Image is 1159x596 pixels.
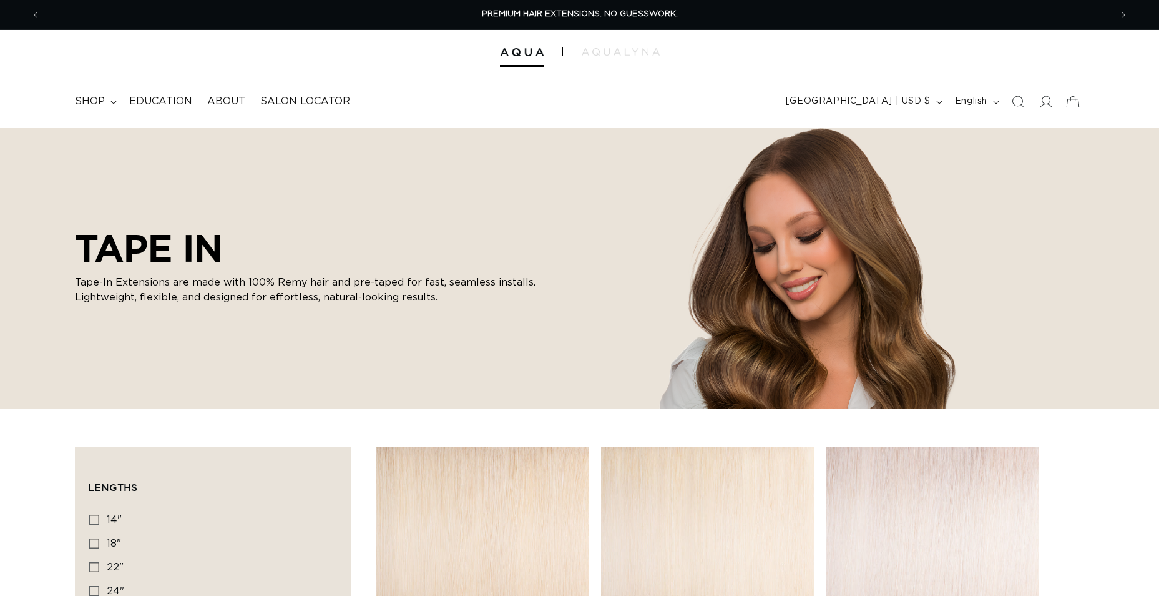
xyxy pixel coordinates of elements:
span: 24" [107,586,124,596]
button: English [947,90,1004,114]
span: Salon Locator [260,95,350,108]
a: Education [122,87,200,116]
span: [GEOGRAPHIC_DATA] | USD $ [786,95,931,108]
span: English [955,95,987,108]
span: Education [129,95,192,108]
button: Previous announcement [22,3,49,27]
summary: Search [1004,88,1032,116]
span: 18" [107,539,121,549]
summary: Lengths (0 selected) [88,460,338,505]
a: About [200,87,253,116]
h2: TAPE IN [75,226,549,270]
span: 14" [107,515,122,525]
button: Next announcement [1110,3,1137,27]
span: shop [75,95,105,108]
span: Lengths [88,482,137,493]
button: [GEOGRAPHIC_DATA] | USD $ [778,90,947,114]
span: 22" [107,562,124,572]
span: PREMIUM HAIR EXTENSIONS. NO GUESSWORK. [482,10,678,18]
img: aqualyna.com [582,48,660,56]
span: About [207,95,245,108]
p: Tape-In Extensions are made with 100% Remy hair and pre-taped for fast, seamless installs. Lightw... [75,275,549,305]
summary: shop [67,87,122,116]
a: Salon Locator [253,87,358,116]
img: Aqua Hair Extensions [500,48,544,57]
